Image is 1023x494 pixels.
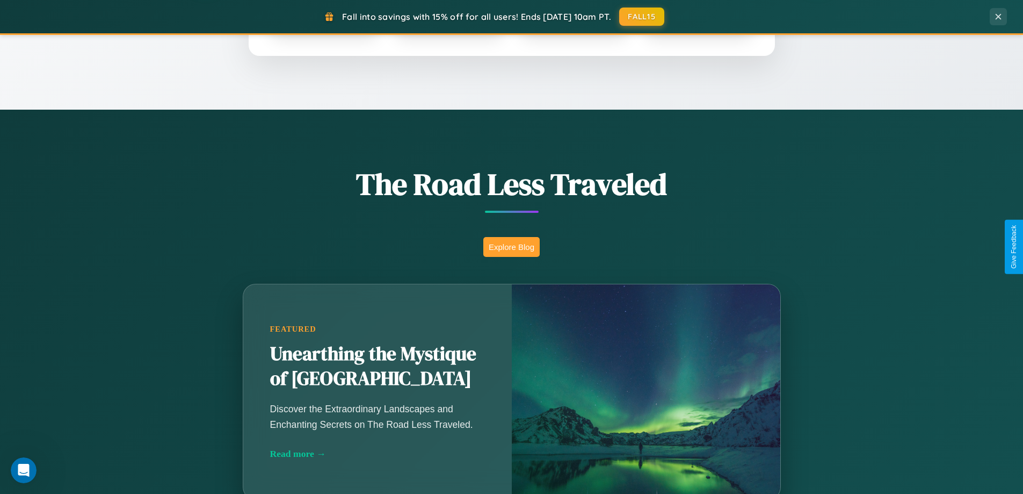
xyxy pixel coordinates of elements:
h1: The Road Less Traveled [190,163,834,205]
span: Fall into savings with 15% off for all users! Ends [DATE] 10am PT. [342,11,611,22]
iframe: Intercom live chat [11,457,37,483]
h2: Unearthing the Mystique of [GEOGRAPHIC_DATA] [270,342,485,391]
div: Give Feedback [1010,225,1018,269]
button: Explore Blog [483,237,540,257]
div: Read more → [270,448,485,460]
div: Featured [270,325,485,334]
p: Discover the Extraordinary Landscapes and Enchanting Secrets on The Road Less Traveled. [270,402,485,432]
button: FALL15 [619,8,664,26]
